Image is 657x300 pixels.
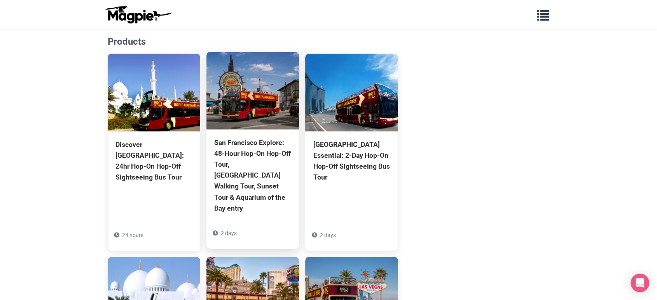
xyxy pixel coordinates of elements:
[206,52,299,249] a: San Francisco Explore: 48-Hour Hop-On Hop-Off Tour, [GEOGRAPHIC_DATA] Walking Tour, Sunset Tour &...
[214,137,291,214] div: San Francisco Explore: 48-Hour Hop-On Hop-Off Tour, [GEOGRAPHIC_DATA] Walking Tour, Sunset Tour &...
[206,52,299,129] img: San Francisco Explore: 48-Hour Hop-On Hop-Off Tour, Chinatown Walking Tour, Sunset Tour & Aquariu...
[631,274,649,292] div: Open Intercom Messenger
[221,230,237,236] span: 2 days
[108,36,398,47] h2: Products
[305,54,398,131] img: Singapore Essential: 2-Day Hop-On Hop-Off Sightseeing Bus Tour
[108,54,200,218] a: Discover [GEOGRAPHIC_DATA]: 24hr Hop-On Hop-Off Sightseeing Bus Tour 24 hours
[108,54,200,131] img: Discover Abu Dhabi: 24hr Hop-On Hop-Off Sightseeing Bus Tour
[103,5,173,24] img: logo-ab69f6fb50320c5b225c76a69d11143b.png
[313,139,390,183] div: [GEOGRAPHIC_DATA] Essential: 2-Day Hop-On Hop-Off Sightseeing Bus Tour
[122,232,143,238] span: 24 hours
[320,232,335,238] span: 2 days
[305,54,398,218] a: [GEOGRAPHIC_DATA] Essential: 2-Day Hop-On Hop-Off Sightseeing Bus Tour 2 days
[115,139,192,183] div: Discover [GEOGRAPHIC_DATA]: 24hr Hop-On Hop-Off Sightseeing Bus Tour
